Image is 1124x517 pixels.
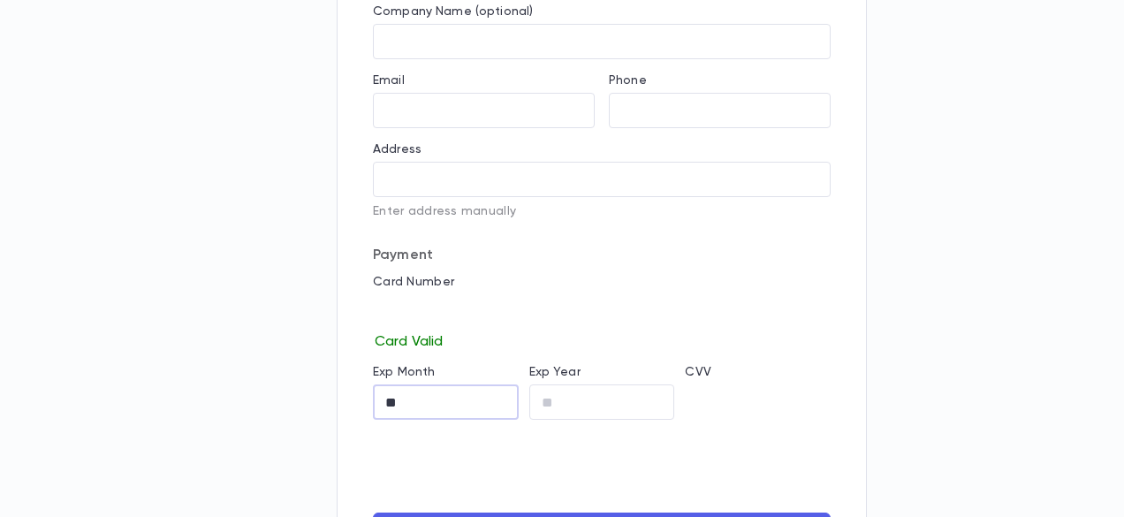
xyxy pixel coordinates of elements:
[529,365,581,379] label: Exp Year
[373,142,421,156] label: Address
[373,294,831,330] iframe: card
[373,365,435,379] label: Exp Month
[373,73,405,87] label: Email
[609,73,647,87] label: Phone
[373,204,831,218] p: Enter address manually
[373,247,831,264] p: Payment
[373,4,533,19] label: Company Name (optional)
[373,275,831,289] p: Card Number
[685,365,831,379] p: CVV
[685,384,831,420] iframe: cvv
[373,330,831,351] p: Card Valid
